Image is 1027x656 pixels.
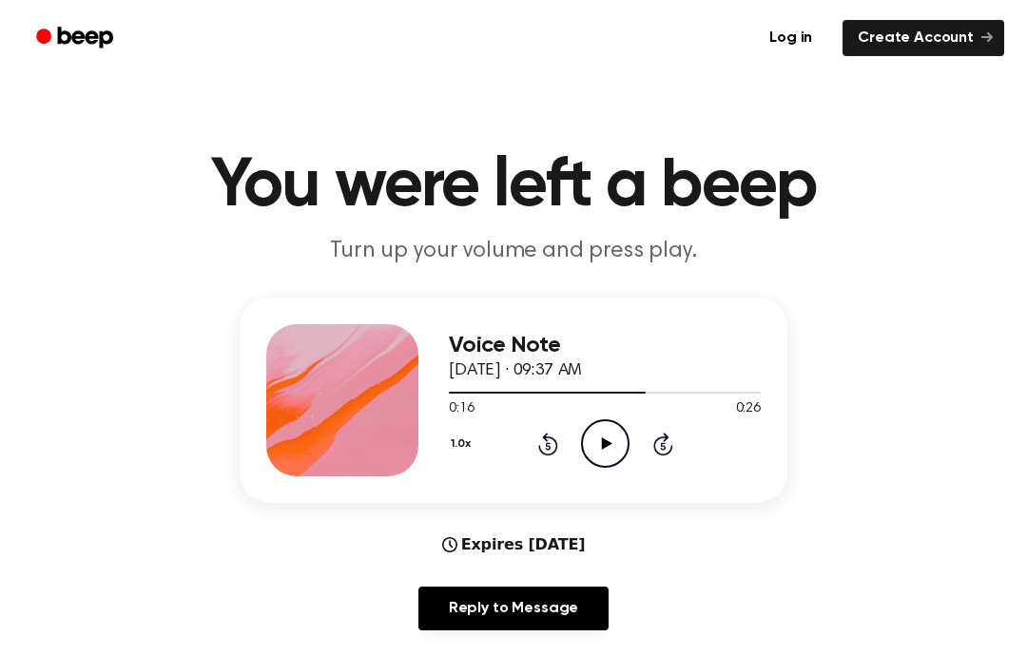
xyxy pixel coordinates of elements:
[449,333,761,358] h3: Voice Note
[736,399,761,419] span: 0:26
[148,236,879,267] p: Turn up your volume and press play.
[23,20,130,57] a: Beep
[750,16,831,60] a: Log in
[449,399,474,419] span: 0:16
[418,587,609,630] a: Reply to Message
[449,362,582,379] span: [DATE] · 09:37 AM
[27,152,1000,221] h1: You were left a beep
[442,533,586,556] div: Expires [DATE]
[843,20,1004,56] a: Create Account
[449,428,477,460] button: 1.0x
